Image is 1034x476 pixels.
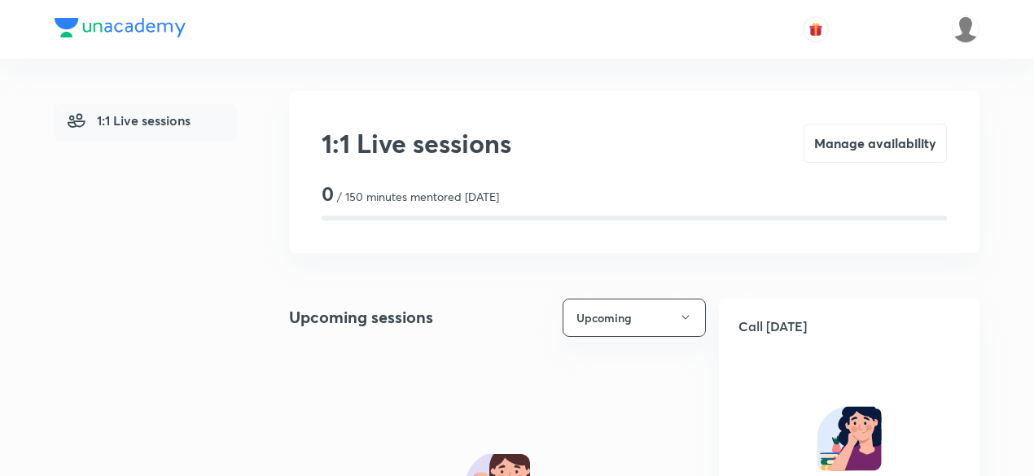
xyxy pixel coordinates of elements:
[68,111,191,130] span: 1:1 Live sessions
[55,18,186,37] img: Company Logo
[803,16,829,42] button: avatar
[889,413,1016,458] iframe: Help widget launcher
[322,182,334,206] h3: 0
[55,18,186,41] a: Company Logo
[952,15,979,43] img: Shefali Garg
[804,124,947,163] button: Manage availability
[337,188,499,205] p: / 150 minutes mentored [DATE]
[719,299,979,354] h5: Call [DATE]
[289,305,433,330] h4: Upcoming sessions
[817,406,882,471] img: no inactive learner
[808,22,823,37] img: avatar
[563,299,706,337] button: Upcoming
[322,124,511,163] h2: 1:1 Live sessions
[55,104,237,142] a: 1:1 Live sessions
